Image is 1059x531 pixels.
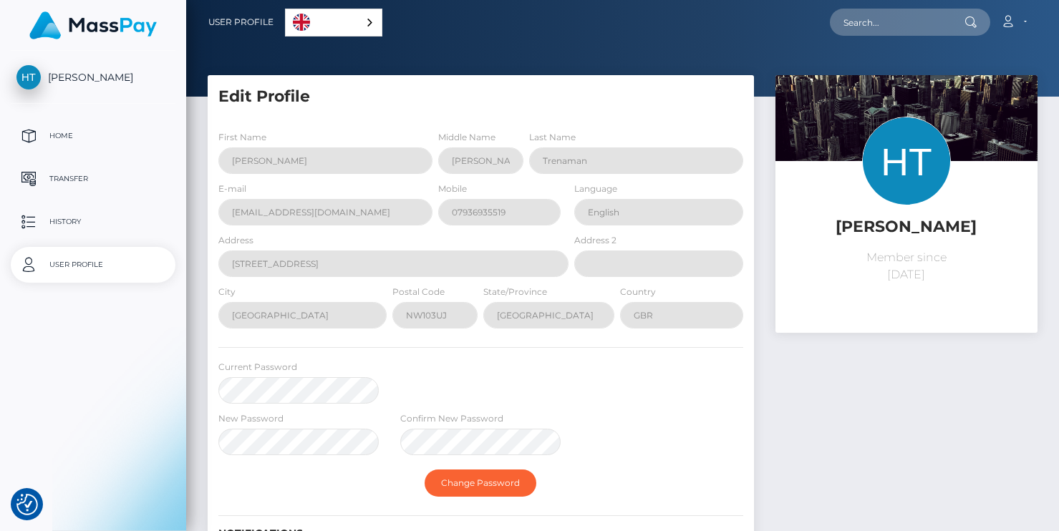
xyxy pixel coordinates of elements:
input: Search... [830,9,964,36]
a: Home [11,118,175,154]
p: Transfer [16,168,170,190]
a: History [11,204,175,240]
span: [PERSON_NAME] [11,71,175,84]
p: History [16,211,170,233]
img: Revisit consent button [16,494,38,515]
p: User Profile [16,254,170,276]
a: English [286,9,382,36]
a: User Profile [208,7,274,37]
img: MassPay [29,11,157,39]
label: Confirm New Password [400,412,503,425]
p: Member since [DATE] [786,249,1027,283]
div: Language [285,9,382,36]
label: Current Password [218,361,297,374]
label: Address [218,234,253,247]
img: ... [775,75,1038,250]
h5: [PERSON_NAME] [786,216,1027,238]
label: First Name [218,131,266,144]
button: Change Password [425,469,536,497]
label: Address 2 [574,234,616,247]
label: City [218,286,236,298]
label: Country [620,286,656,298]
a: Transfer [11,161,175,197]
label: Language [574,182,617,195]
label: State/Province [483,286,547,298]
button: Consent Preferences [16,494,38,515]
label: New Password [218,412,284,425]
label: Mobile [438,182,467,195]
label: E-mail [218,182,246,195]
p: Home [16,125,170,147]
label: Last Name [529,131,576,144]
h5: Edit Profile [218,86,743,108]
label: Postal Code [392,286,445,298]
label: Middle Name [438,131,495,144]
a: User Profile [11,247,175,283]
aside: Language selected: English [285,9,382,36]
